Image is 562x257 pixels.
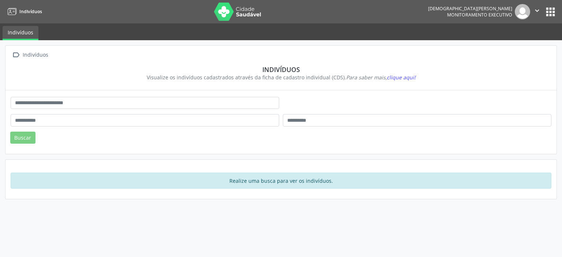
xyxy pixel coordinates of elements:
div: Realize uma busca para ver os indivíduos. [11,173,551,189]
div: [DEMOGRAPHIC_DATA][PERSON_NAME] [428,5,512,12]
button: apps [544,5,557,18]
a: Indivíduos [5,5,42,18]
img: img [515,4,530,19]
button:  [530,4,544,19]
a: Indivíduos [3,26,38,40]
button: Buscar [10,132,35,144]
i:  [11,50,21,60]
a:  Indivíduos [11,50,49,60]
i: Para saber mais, [346,74,416,81]
span: Indivíduos [19,8,42,15]
div: Indivíduos [16,65,546,73]
div: Visualize os indivíduos cadastrados através da ficha de cadastro individual (CDS). [16,73,546,81]
div: Indivíduos [21,50,49,60]
span: Monitoramento Executivo [447,12,512,18]
i:  [533,7,541,15]
span: clique aqui! [387,74,416,81]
